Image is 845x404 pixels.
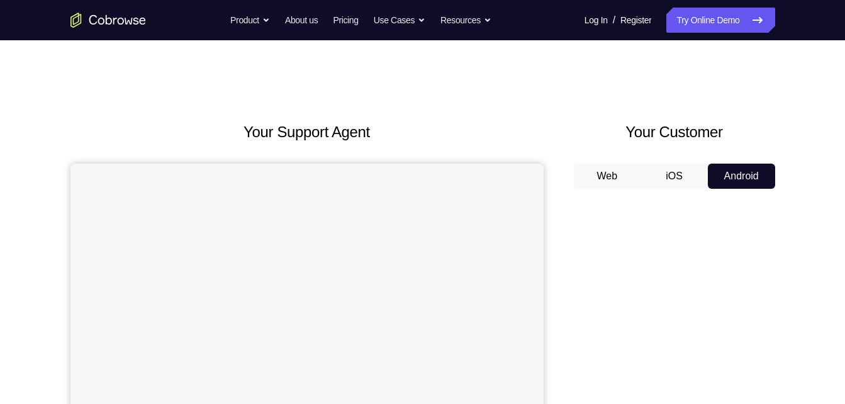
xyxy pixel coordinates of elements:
span: / [613,13,615,28]
button: Product [230,8,270,33]
button: Android [708,164,775,189]
a: Register [620,8,651,33]
a: Go to the home page [70,13,146,28]
button: Web [574,164,641,189]
a: Log In [585,8,608,33]
h2: Your Customer [574,121,775,143]
button: Resources [440,8,491,33]
a: Try Online Demo [666,8,775,33]
a: Pricing [333,8,358,33]
h2: Your Support Agent [70,121,544,143]
button: iOS [641,164,708,189]
a: About us [285,8,318,33]
button: Use Cases [374,8,425,33]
